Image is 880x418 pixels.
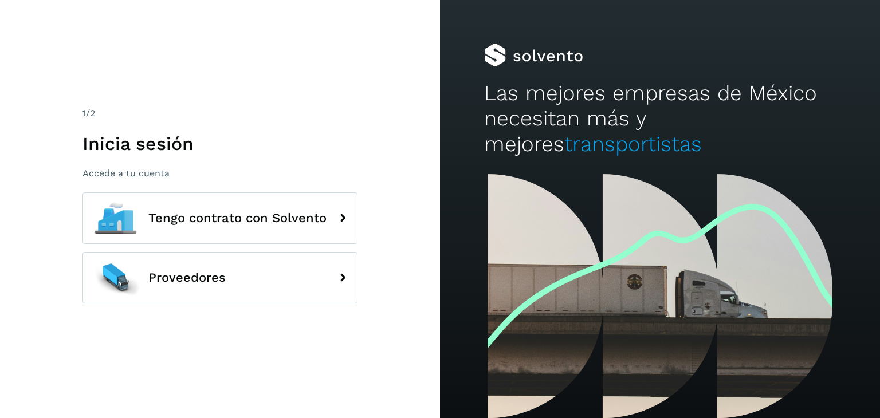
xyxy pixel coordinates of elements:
p: Accede a tu cuenta [82,168,357,179]
span: transportistas [564,132,702,156]
button: Proveedores [82,252,357,303]
button: Tengo contrato con Solvento [82,192,357,244]
span: Proveedores [148,271,226,285]
h1: Inicia sesión [82,133,357,155]
span: 1 [82,108,86,119]
span: Tengo contrato con Solvento [148,211,327,225]
div: /2 [82,107,357,120]
h2: Las mejores empresas de México necesitan más y mejores [484,81,836,157]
